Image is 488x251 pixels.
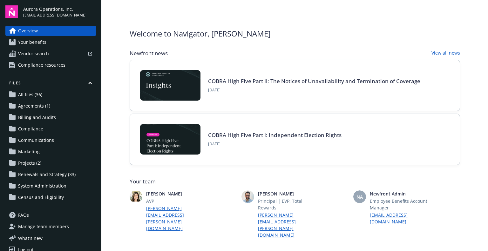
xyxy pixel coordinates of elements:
span: [DATE] [208,141,342,147]
span: Principal | EVP, Total Rewards [258,198,320,211]
span: Agreements (1) [18,101,50,111]
a: Billing and Audits [5,112,96,122]
span: Welcome to Navigator , [PERSON_NAME] [130,28,271,39]
img: BLOG-Card Image - Compliance - COBRA High Five Pt 1 07-18-25.jpg [140,124,200,155]
span: Billing and Audits [18,112,56,122]
a: [PERSON_NAME][EMAIL_ADDRESS][PERSON_NAME][DOMAIN_NAME] [146,205,208,232]
a: [PERSON_NAME][EMAIL_ADDRESS][PERSON_NAME][DOMAIN_NAME] [258,212,320,238]
span: Renewals and Strategy (33) [18,169,76,180]
a: Manage team members [5,221,96,232]
span: [PERSON_NAME] [146,190,208,197]
span: Newfront news [130,50,168,57]
span: Vendor search [18,49,49,59]
a: View all news [431,50,460,57]
span: NA [356,194,363,200]
a: Compliance [5,124,96,134]
a: System Administration [5,181,96,191]
img: photo [130,190,142,203]
a: Overview [5,26,96,36]
a: All files (36) [5,89,96,100]
a: Your benefits [5,37,96,47]
a: FAQs [5,210,96,220]
button: What's new [5,235,53,241]
span: Marketing [18,147,40,157]
span: Newfront Admin [370,190,432,197]
span: What ' s new [18,235,43,241]
span: Compliance resources [18,60,65,70]
a: Projects (2) [5,158,96,168]
span: Employee Benefits Account Manager [370,198,432,211]
span: FAQs [18,210,29,220]
a: Vendor search [5,49,96,59]
span: Your team [130,178,460,185]
span: [DATE] [208,87,420,93]
a: Communications [5,135,96,145]
span: [PERSON_NAME] [258,190,320,197]
span: [EMAIL_ADDRESS][DOMAIN_NAME] [23,12,86,18]
a: Census and Eligibility [5,192,96,202]
a: COBRA High Five Part I: Independent Election Rights [208,131,342,139]
a: Renewals and Strategy (33) [5,169,96,180]
span: Manage team members [18,221,69,232]
span: Projects (2) [18,158,41,168]
button: Aurora Operations, Inc.[EMAIL_ADDRESS][DOMAIN_NAME] [23,5,96,18]
button: Files [5,80,96,88]
a: COBRA High Five Part II: The Notices of Unavailability and Termination of Coverage [208,77,420,85]
img: navigator-logo.svg [5,5,18,18]
span: AVP [146,198,208,204]
img: photo [241,190,254,203]
span: Overview [18,26,38,36]
span: Your benefits [18,37,46,47]
a: Agreements (1) [5,101,96,111]
a: [EMAIL_ADDRESS][DOMAIN_NAME] [370,212,432,225]
span: All files (36) [18,89,42,100]
span: Census and Eligibility [18,192,64,202]
span: System Administration [18,181,66,191]
a: Compliance resources [5,60,96,70]
span: Compliance [18,124,43,134]
span: Aurora Operations, Inc. [23,6,86,12]
a: Marketing [5,147,96,157]
img: Card Image - EB Compliance Insights.png [140,70,200,101]
span: Communications [18,135,54,145]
